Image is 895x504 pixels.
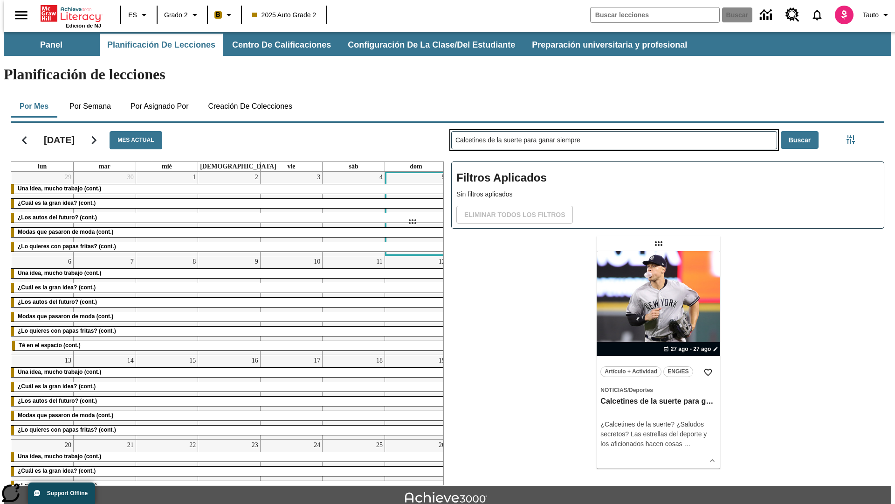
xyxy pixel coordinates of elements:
button: ENG/ES [663,366,693,377]
td: 8 de octubre de 2025 [136,256,198,355]
div: ¿Los autos del futuro? (cont.) [11,397,447,406]
td: 29 de septiembre de 2025 [11,172,74,256]
a: 9 de octubre de 2025 [253,256,260,267]
input: Buscar campo [591,7,719,22]
a: 8 de octubre de 2025 [191,256,198,267]
span: Tauto [863,10,879,20]
span: ENG/ES [668,367,688,377]
a: Centro de información [754,2,780,28]
a: 11 de octubre de 2025 [374,256,384,267]
a: 26 de octubre de 2025 [437,440,447,451]
a: 25 de octubre de 2025 [374,440,385,451]
td: 15 de octubre de 2025 [136,355,198,439]
td: 7 de octubre de 2025 [74,256,136,355]
button: Panel [5,34,98,56]
td: 3 de octubre de 2025 [260,172,323,256]
a: martes [97,162,112,171]
span: 2025 Auto Grade 2 [252,10,317,20]
span: Edición de NJ [66,23,101,28]
button: Menú lateral de filtros [841,130,860,149]
td: 9 de octubre de 2025 [198,256,261,355]
span: Modas que pasaron de moda (cont.) [18,313,113,320]
button: Añadir a mis Favoritas [700,364,716,381]
span: ¿Cuál es la gran idea? (cont.) [18,468,96,474]
button: Por mes [11,95,57,118]
div: Subbarra de navegación [4,32,891,56]
span: … [684,440,690,448]
span: Modas que pasaron de moda (cont.) [18,412,113,419]
div: ¿Lo quieres con papas fritas? (cont.) [11,242,447,252]
input: Buscar lecciones [452,132,777,149]
a: 22 de octubre de 2025 [187,440,198,451]
div: ¿Cuál es la gran idea? (cont.) [11,199,447,208]
div: ¿Los autos del futuro? (cont.) [11,298,447,307]
h3: Calcetines de la suerte para ganar siempre [600,397,716,406]
td: 4 de octubre de 2025 [323,172,385,256]
span: Té en el espacio (cont.) [19,342,81,349]
a: 14 de octubre de 2025 [125,355,136,366]
td: 1 de octubre de 2025 [136,172,198,256]
span: ¿Cuál es la gran idea? (cont.) [18,383,96,390]
td: 11 de octubre de 2025 [323,256,385,355]
span: Una idea, mucho trabajo (cont.) [18,185,101,192]
a: 5 de octubre de 2025 [440,172,447,183]
td: 19 de octubre de 2025 [385,355,447,439]
span: / [627,387,629,393]
td: 6 de octubre de 2025 [11,256,74,355]
span: Support Offline [47,490,88,497]
span: Tema: Noticias/Deportes [600,385,716,395]
button: Grado: Grado 2, Elige un grado [160,7,204,23]
h2: Filtros Aplicados [456,167,879,189]
a: 13 de octubre de 2025 [63,355,73,366]
button: Centro de calificaciones [225,34,338,56]
button: Buscar [781,131,819,149]
button: Por semana [62,95,118,118]
div: Una idea, mucho trabajo (cont.) [11,452,447,462]
p: Sin filtros aplicados [456,189,879,199]
a: 21 de octubre de 2025 [125,440,136,451]
div: ¿Los autos del futuro? (cont.) [11,213,447,223]
a: 2 de octubre de 2025 [253,172,260,183]
a: 23 de octubre de 2025 [250,440,260,451]
button: Planificación de lecciones [100,34,223,56]
a: 17 de octubre de 2025 [312,355,322,366]
h1: Planificación de lecciones [4,66,891,83]
div: Una idea, mucho trabajo (cont.) [11,368,447,377]
td: 17 de octubre de 2025 [260,355,323,439]
div: ¿Calcetines de la suerte? ¿Saludos secretos? Las estrellas del deporte y los aficionados hacen cosas [600,420,716,449]
div: Calendario [3,119,444,485]
div: ¿Cuál es la gran idea? (cont.) [11,382,447,392]
a: 24 de octubre de 2025 [312,440,322,451]
td: 18 de octubre de 2025 [323,355,385,439]
a: Notificaciones [805,3,829,27]
a: Portada [41,4,101,23]
button: Artículo + Actividad [600,366,661,377]
td: 5 de octubre de 2025 [385,172,447,256]
button: Configuración de la clase/del estudiante [340,34,523,56]
a: domingo [408,162,424,171]
span: Una idea, mucho trabajo (cont.) [18,369,101,375]
button: Lenguaje: ES, Selecciona un idioma [124,7,154,23]
div: ¿Lo quieres con papas fritas? (cont.) [11,327,447,336]
span: ¿Los autos del futuro? (cont.) [18,299,97,305]
span: ¿Los autos del futuro? (cont.) [18,482,97,489]
a: miércoles [160,162,174,171]
a: 29 de septiembre de 2025 [63,172,73,183]
a: 12 de octubre de 2025 [437,256,447,267]
a: lunes [36,162,48,171]
div: Subbarra de navegación [4,34,695,56]
div: Portada [41,3,101,28]
a: 16 de octubre de 2025 [250,355,260,366]
td: 13 de octubre de 2025 [11,355,74,439]
span: B [216,9,220,21]
span: Artículo + Actividad [605,367,657,377]
a: Centro de recursos, Se abrirá en una pestaña nueva. [780,2,805,28]
td: 10 de octubre de 2025 [260,256,323,355]
a: 19 de octubre de 2025 [437,355,447,366]
a: 1 de octubre de 2025 [191,172,198,183]
a: 15 de octubre de 2025 [187,355,198,366]
div: lesson details [597,251,720,469]
span: Modas que pasaron de moda (cont.) [18,229,113,235]
span: ¿Los autos del futuro? (cont.) [18,214,97,221]
div: ¿Cuál es la gran idea? (cont.) [11,283,447,293]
